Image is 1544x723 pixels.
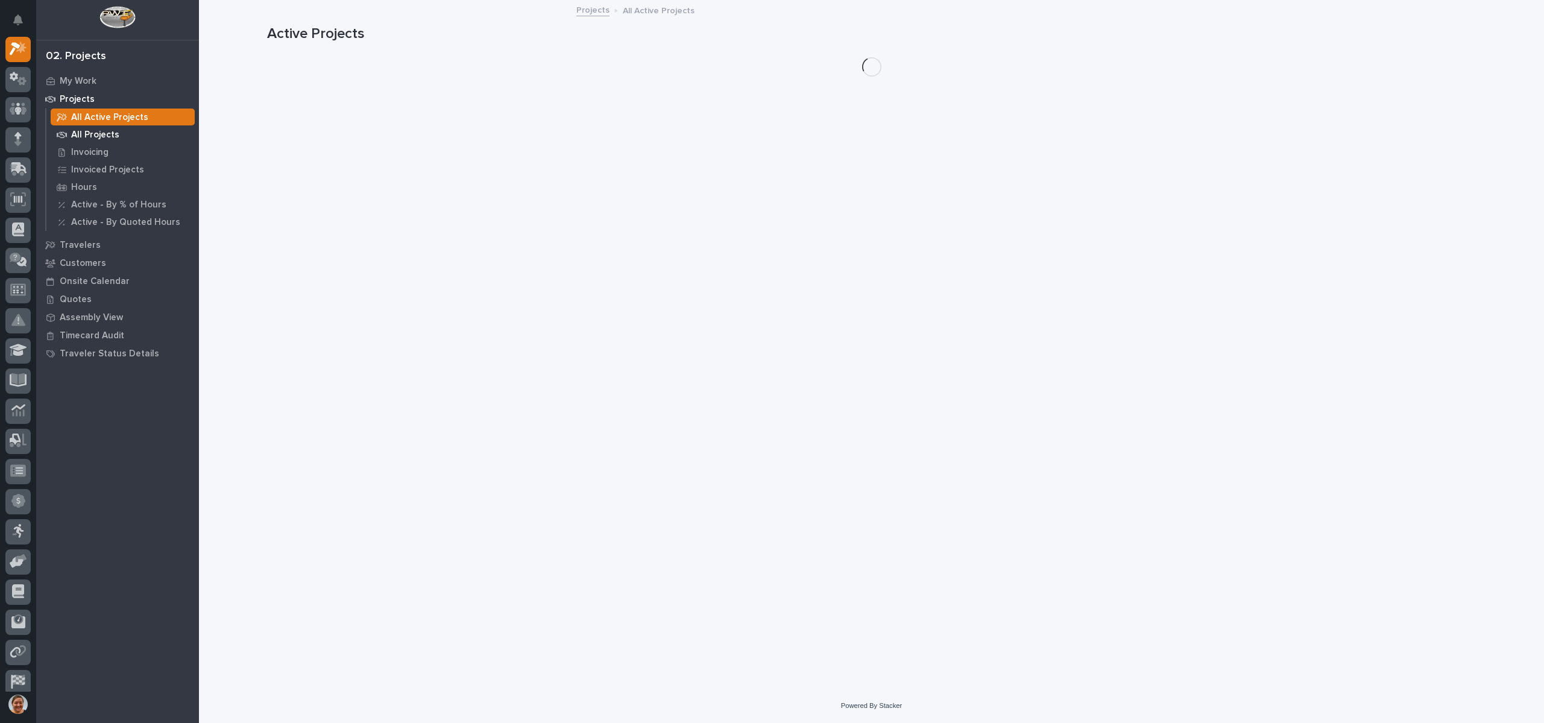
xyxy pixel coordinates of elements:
[60,240,101,251] p: Travelers
[36,72,199,90] a: My Work
[71,182,97,193] p: Hours
[36,272,199,290] a: Onsite Calendar
[36,236,199,254] a: Travelers
[60,258,106,269] p: Customers
[71,217,180,228] p: Active - By Quoted Hours
[36,344,199,362] a: Traveler Status Details
[60,349,159,359] p: Traveler Status Details
[60,330,124,341] p: Timecard Audit
[60,294,92,305] p: Quotes
[5,7,31,33] button: Notifications
[841,702,902,709] a: Powered By Stacker
[99,6,135,28] img: Workspace Logo
[46,161,199,178] a: Invoiced Projects
[267,25,1476,43] h1: Active Projects
[36,90,199,108] a: Projects
[46,196,199,213] a: Active - By % of Hours
[15,14,31,34] div: Notifications
[60,94,95,105] p: Projects
[71,147,109,158] p: Invoicing
[623,3,695,16] p: All Active Projects
[71,112,148,123] p: All Active Projects
[46,126,199,143] a: All Projects
[46,178,199,195] a: Hours
[36,326,199,344] a: Timecard Audit
[36,254,199,272] a: Customers
[576,2,610,16] a: Projects
[71,165,144,175] p: Invoiced Projects
[36,308,199,326] a: Assembly View
[46,50,106,63] div: 02. Projects
[60,76,96,87] p: My Work
[71,130,119,140] p: All Projects
[46,144,199,160] a: Invoicing
[46,213,199,230] a: Active - By Quoted Hours
[71,200,166,210] p: Active - By % of Hours
[60,312,123,323] p: Assembly View
[5,692,31,717] button: users-avatar
[46,109,199,125] a: All Active Projects
[60,276,130,287] p: Onsite Calendar
[36,290,199,308] a: Quotes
